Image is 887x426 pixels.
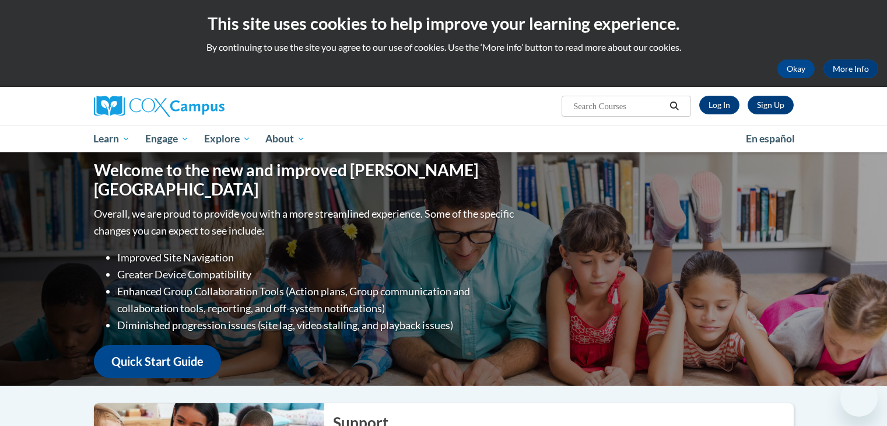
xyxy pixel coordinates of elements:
a: Learn [86,125,138,152]
a: More Info [823,60,878,78]
p: Overall, we are proud to provide you with a more streamlined experience. Some of the specific cha... [94,205,517,239]
li: Greater Device Compatibility [117,266,517,283]
a: Explore [197,125,258,152]
span: Learn [93,132,130,146]
button: Search [665,99,683,113]
a: Quick Start Guide [94,345,221,378]
a: Log In [699,96,739,114]
img: Cox Campus [94,96,225,117]
button: Okay [777,60,815,78]
h2: This site uses cookies to help improve your learning experience. [9,12,878,35]
a: About [258,125,313,152]
li: Diminished progression issues (site lag, video stalling, and playback issues) [117,317,517,334]
a: Register [748,96,794,114]
li: Improved Site Navigation [117,249,517,266]
h1: Welcome to the new and improved [PERSON_NAME][GEOGRAPHIC_DATA] [94,160,517,200]
span: Explore [204,132,251,146]
p: By continuing to use the site you agree to our use of cookies. Use the ‘More info’ button to read... [9,41,878,54]
a: Cox Campus [94,96,315,117]
iframe: Button to launch messaging window [840,379,878,417]
a: Engage [138,125,197,152]
li: Enhanced Group Collaboration Tools (Action plans, Group communication and collaboration tools, re... [117,283,517,317]
input: Search Courses [572,99,665,113]
span: En español [746,132,795,145]
a: En español [738,127,802,151]
span: About [265,132,305,146]
div: Main menu [76,125,811,152]
span: Engage [145,132,189,146]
